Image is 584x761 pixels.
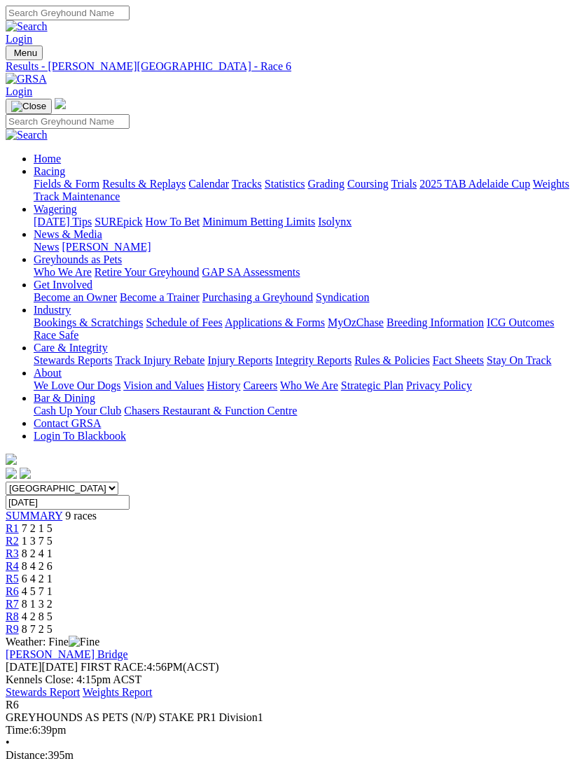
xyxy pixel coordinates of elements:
[6,454,17,465] img: logo-grsa-white.png
[34,228,102,240] a: News & Media
[433,354,484,366] a: Fact Sheets
[22,547,53,559] span: 8 2 4 1
[6,623,19,635] a: R9
[347,178,389,190] a: Coursing
[6,20,48,33] img: Search
[95,216,142,228] a: SUREpick
[6,547,19,559] span: R3
[202,216,315,228] a: Minimum Betting Limits
[202,291,313,303] a: Purchasing a Greyhound
[34,241,59,253] a: News
[487,316,554,328] a: ICG Outcomes
[354,354,430,366] a: Rules & Policies
[34,178,578,203] div: Racing
[232,178,262,190] a: Tracks
[34,165,65,177] a: Racing
[34,291,578,304] div: Get Involved
[34,405,121,417] a: Cash Up Your Club
[6,610,19,622] a: R8
[419,178,530,190] a: 2025 TAB Adelaide Cup
[6,495,130,510] input: Select date
[34,291,117,303] a: Become an Owner
[34,430,126,442] a: Login To Blackbook
[207,379,240,391] a: History
[6,636,99,648] span: Weather: Fine
[95,266,200,278] a: Retire Your Greyhound
[34,304,71,316] a: Industry
[6,661,78,673] span: [DATE]
[6,85,32,97] a: Login
[34,203,77,215] a: Wagering
[6,749,48,761] span: Distance:
[6,6,130,20] input: Search
[6,510,62,522] a: SUMMARY
[6,661,42,673] span: [DATE]
[69,636,99,648] img: Fine
[316,291,369,303] a: Syndication
[55,98,66,109] img: logo-grsa-white.png
[34,417,101,429] a: Contact GRSA
[6,468,17,479] img: facebook.svg
[34,216,92,228] a: [DATE] Tips
[6,33,32,45] a: Login
[6,736,10,748] span: •
[487,354,551,366] a: Stay On Track
[6,73,47,85] img: GRSA
[243,379,277,391] a: Careers
[6,46,43,60] button: Toggle navigation
[124,405,297,417] a: Chasers Restaurant & Function Centre
[22,623,53,635] span: 8 7 2 5
[34,266,92,278] a: Who We Are
[265,178,305,190] a: Statistics
[22,610,53,622] span: 4 2 8 5
[6,60,578,73] a: Results - [PERSON_NAME][GEOGRAPHIC_DATA] - Race 6
[20,468,31,479] img: twitter.svg
[6,699,19,711] span: R6
[83,686,153,698] a: Weights Report
[34,405,578,417] div: Bar & Dining
[34,354,112,366] a: Stewards Reports
[34,266,578,279] div: Greyhounds as Pets
[34,279,92,291] a: Get Involved
[81,661,146,673] span: FIRST RACE:
[280,379,338,391] a: Who We Are
[387,316,484,328] a: Breeding Information
[6,648,128,660] a: [PERSON_NAME] Bridge
[391,178,417,190] a: Trials
[120,291,200,303] a: Become a Trainer
[11,101,46,112] img: Close
[22,560,53,572] span: 8 4 2 6
[6,724,578,736] div: 6:39pm
[202,266,300,278] a: GAP SA Assessments
[146,216,200,228] a: How To Bet
[34,153,61,165] a: Home
[6,598,19,610] a: R7
[22,598,53,610] span: 8 1 3 2
[65,510,97,522] span: 9 races
[81,661,219,673] span: 4:56PM(ACST)
[6,724,32,736] span: Time:
[34,316,578,342] div: Industry
[6,673,578,686] div: Kennels Close: 4:15pm ACST
[34,367,62,379] a: About
[34,379,578,392] div: About
[115,354,204,366] a: Track Injury Rebate
[6,114,130,129] input: Search
[6,522,19,534] a: R1
[62,241,151,253] a: [PERSON_NAME]
[225,316,325,328] a: Applications & Forms
[146,316,222,328] a: Schedule of Fees
[34,354,578,367] div: Care & Integrity
[34,178,99,190] a: Fields & Form
[308,178,345,190] a: Grading
[6,535,19,547] a: R2
[318,216,352,228] a: Isolynx
[207,354,272,366] a: Injury Reports
[34,190,120,202] a: Track Maintenance
[22,585,53,597] span: 4 5 7 1
[6,585,19,597] a: R6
